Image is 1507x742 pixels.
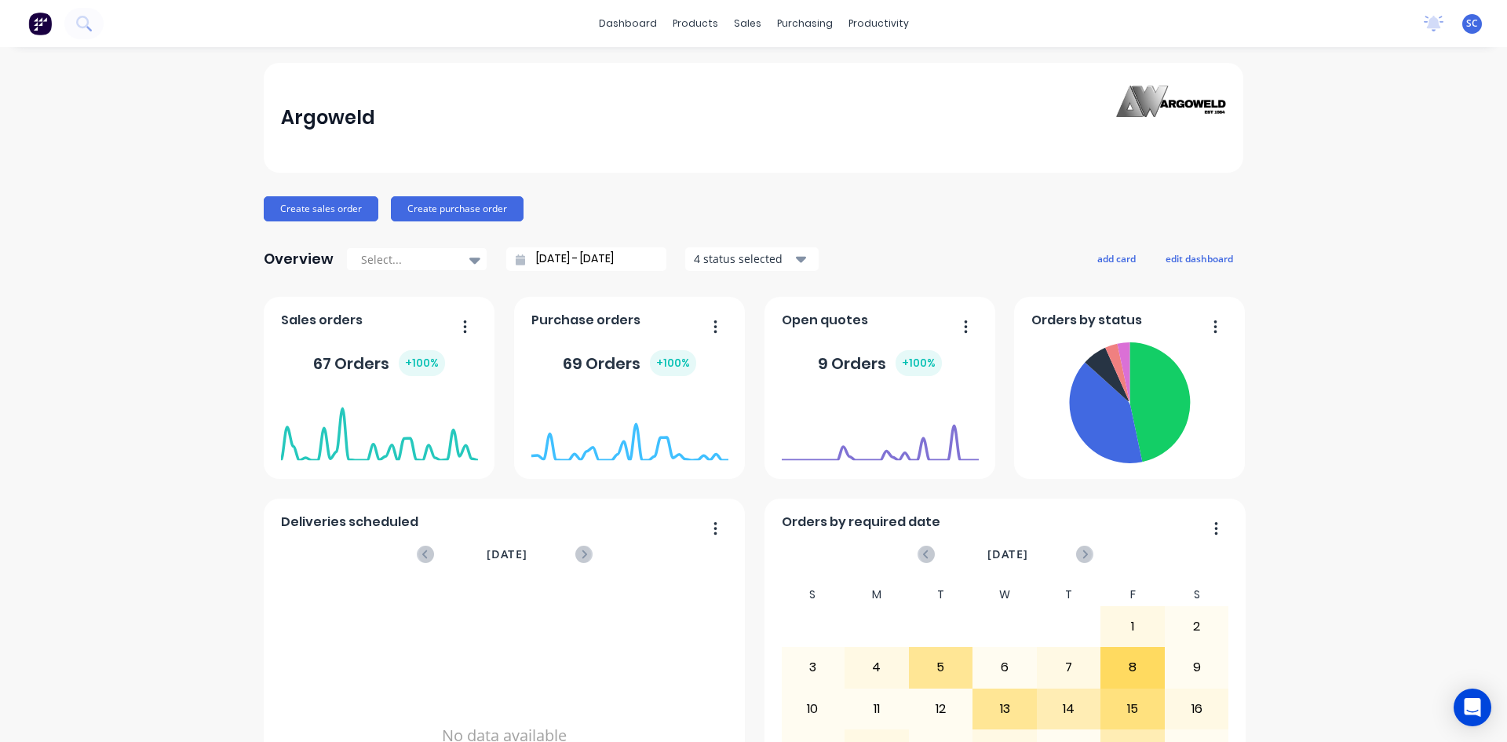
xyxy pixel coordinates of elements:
div: 15 [1101,689,1164,729]
div: 7 [1038,648,1100,687]
div: 2 [1166,607,1228,646]
span: Sales orders [281,311,363,330]
div: 6 [973,648,1036,687]
div: 13 [973,689,1036,729]
div: T [909,583,973,606]
div: Open Intercom Messenger [1454,689,1491,726]
span: Orders by status [1031,311,1142,330]
div: 12 [910,689,972,729]
div: S [781,583,845,606]
button: edit dashboard [1155,248,1243,269]
span: SC [1466,16,1478,31]
div: products [665,12,726,35]
div: F [1100,583,1165,606]
a: dashboard [591,12,665,35]
div: 16 [1166,689,1228,729]
img: Factory [28,12,52,35]
div: T [1037,583,1101,606]
div: 4 [845,648,908,687]
span: [DATE] [987,546,1028,563]
div: 14 [1038,689,1100,729]
div: purchasing [769,12,841,35]
div: Argoweld [281,102,375,133]
div: + 100 % [399,350,445,376]
img: Argoweld [1116,86,1226,151]
button: Create sales order [264,196,378,221]
div: 9 [1166,648,1228,687]
span: [DATE] [487,546,527,563]
span: Open quotes [782,311,868,330]
div: W [972,583,1037,606]
div: sales [726,12,769,35]
div: 9 Orders [818,350,942,376]
div: 10 [782,689,845,729]
div: 5 [910,648,972,687]
div: 1 [1101,607,1164,646]
span: Deliveries scheduled [281,513,418,532]
button: add card [1087,248,1146,269]
div: Overview [264,243,334,275]
div: + 100 % [650,350,696,376]
div: 11 [845,689,908,729]
div: 67 Orders [313,350,445,376]
div: 8 [1101,648,1164,687]
span: Purchase orders [531,311,640,330]
div: 69 Orders [563,350,696,376]
div: M [845,583,909,606]
div: S [1165,583,1229,606]
div: productivity [841,12,917,35]
div: 4 status selected [694,250,793,267]
button: Create purchase order [391,196,524,221]
div: + 100 % [896,350,942,376]
button: 4 status selected [685,247,819,271]
div: 3 [782,648,845,687]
